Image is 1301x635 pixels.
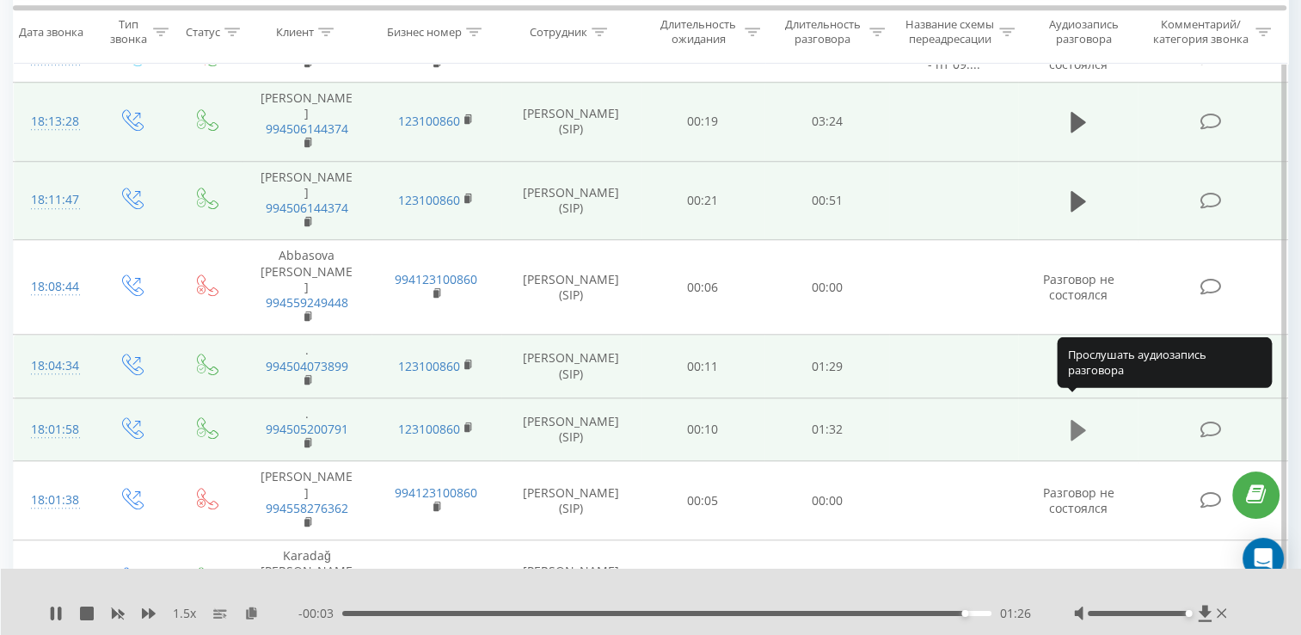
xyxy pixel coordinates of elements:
td: 00:24 [764,540,889,620]
div: Accessibility label [961,610,968,617]
div: Бизнес номер [387,25,462,40]
div: 18:11:47 [31,183,76,217]
a: 994123100860 [395,271,477,287]
span: - 00:03 [298,605,342,622]
div: Длительность ожидания [656,18,741,47]
div: Название схемы переадресации [905,18,995,47]
span: Разговор не состоялся [1042,271,1114,303]
td: [PERSON_NAME] (SIP) [501,540,641,620]
td: 00:19 [641,82,765,161]
div: 18:08:44 [31,270,76,304]
a: 123100860 [398,192,460,208]
div: 18:04:34 [31,349,76,383]
a: 123100860 [398,421,460,437]
div: Дата звонка [19,25,83,40]
td: [PERSON_NAME] (SIP) [501,461,641,540]
td: 00:51 [764,161,889,240]
div: 18:01:38 [31,484,76,517]
div: Сотрудник [530,25,587,40]
td: 00:21 [641,161,765,240]
a: 994506144374 [266,120,348,137]
td: Abbasova [PERSON_NAME] [242,240,371,335]
div: Аудиозапись разговора [1034,18,1134,47]
div: Длительность разговора [780,18,865,47]
td: . [242,335,371,398]
a: 994505200791 [266,421,348,437]
td: 00:10 [641,398,765,461]
div: 18:00:49 [31,563,76,596]
td: 03:24 [764,82,889,161]
a: 994504073899 [266,358,348,374]
td: 01:32 [764,398,889,461]
div: 18:01:58 [31,413,76,447]
div: Open Intercom Messenger [1243,538,1284,579]
td: Karadağ [PERSON_NAME] [242,540,371,620]
td: 01:29 [764,335,889,398]
span: Разговор не состоялся [1042,484,1114,516]
td: 00:11 [641,335,765,398]
div: Accessibility label [1186,610,1193,617]
div: Комментарий/категория звонка [1151,18,1251,47]
a: 123100860 [398,358,460,374]
a: 994559249448 [266,294,348,311]
a: 994558276362 [266,500,348,516]
div: Тип звонка [108,18,149,47]
td: [PERSON_NAME] [242,461,371,540]
div: 18:13:28 [31,105,76,139]
td: [PERSON_NAME] [242,82,371,161]
td: 00:08 [641,540,765,620]
td: [PERSON_NAME] (SIP) [501,240,641,335]
td: [PERSON_NAME] (SIP) [501,161,641,240]
td: . [242,398,371,461]
div: Прослушать аудиозапись разговора [1057,337,1272,388]
td: 00:05 [641,461,765,540]
a: 994123100860 [395,484,477,501]
a: 994506144374 [266,200,348,216]
span: 1.5 x [173,605,196,622]
td: 00:06 [641,240,765,335]
td: 00:00 [764,461,889,540]
td: [PERSON_NAME] (SIP) [501,335,641,398]
a: 123100860 [398,113,460,129]
td: 00:00 [764,240,889,335]
td: [PERSON_NAME] (SIP) [501,82,641,161]
td: [PERSON_NAME] [242,161,371,240]
td: [PERSON_NAME] (SIP) [501,398,641,461]
span: 01:26 [1000,605,1031,622]
div: Статус [186,25,220,40]
div: Клиент [276,25,314,40]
